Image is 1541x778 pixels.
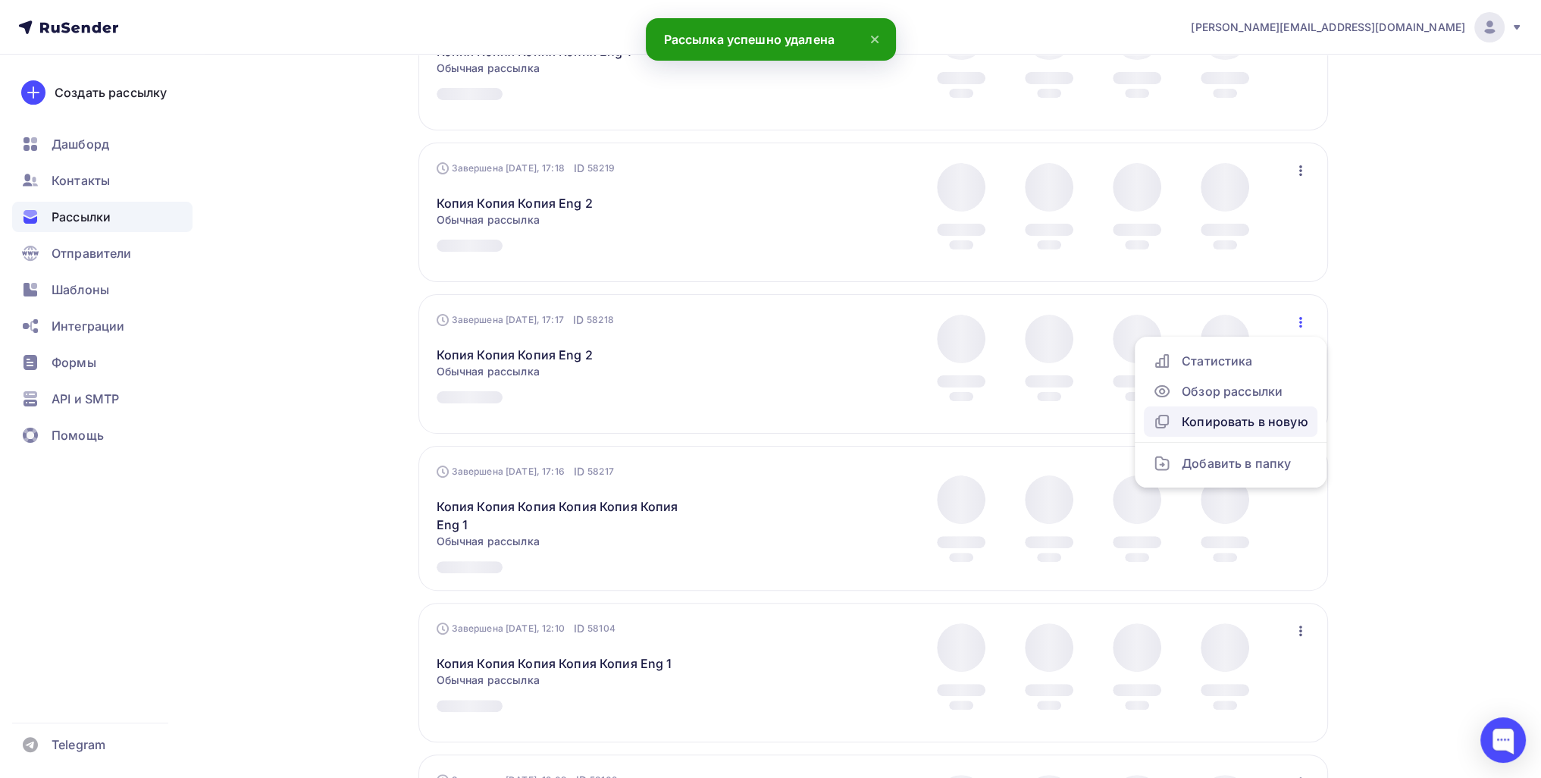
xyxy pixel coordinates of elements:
a: Рассылки [12,202,193,232]
span: Интеграции [52,317,124,335]
div: Завершена [DATE], 17:16 [437,464,614,479]
span: Telegram [52,736,105,754]
span: Дашборд [52,135,109,153]
a: Копия Копия Копия Копия Копия Eng 1 [437,654,672,673]
div: Добавить в папку [1153,454,1308,472]
span: Обычная рассылка [437,61,540,76]
a: Шаблоны [12,274,193,305]
div: Обзор рассылки [1153,382,1308,400]
span: [PERSON_NAME][EMAIL_ADDRESS][DOMAIN_NAME] [1191,20,1465,35]
span: 58219 [587,161,615,176]
span: ID [574,464,584,479]
a: Копия Копия Копия Eng 2 [437,346,593,364]
a: Отправители [12,238,193,268]
a: Формы [12,347,193,378]
a: Дашборд [12,129,193,159]
span: Формы [52,353,96,372]
div: Создать рассылку [55,83,167,102]
span: Отправители [52,244,132,262]
span: API и SMTP [52,390,119,408]
a: Копия Копия Копия Копия Копия Копия Eng 1 [437,497,697,534]
div: Завершена [DATE], 17:17 [437,312,614,328]
div: Завершена [DATE], 17:18 [437,161,615,176]
span: Обычная рассылка [437,364,540,379]
span: ID [574,621,584,636]
span: ID [574,161,584,176]
div: Завершена [DATE], 12:10 [437,621,615,636]
a: Контакты [12,165,193,196]
span: Обычная рассылка [437,212,540,227]
div: Статистика [1153,352,1308,370]
span: Обычная рассылка [437,673,540,688]
span: Рассылки [52,208,111,226]
div: Копировать в новую [1153,413,1308,431]
span: Помощь [52,426,104,444]
a: Копия Копия Копия Eng 2 [437,194,593,212]
span: ID [573,312,584,328]
span: 58217 [587,464,614,479]
span: Контакты [52,171,110,190]
span: Шаблоны [52,281,109,299]
span: 58104 [587,621,615,636]
span: Обычная рассылка [437,534,540,549]
a: [PERSON_NAME][EMAIL_ADDRESS][DOMAIN_NAME] [1191,12,1523,42]
span: 58218 [587,312,614,328]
